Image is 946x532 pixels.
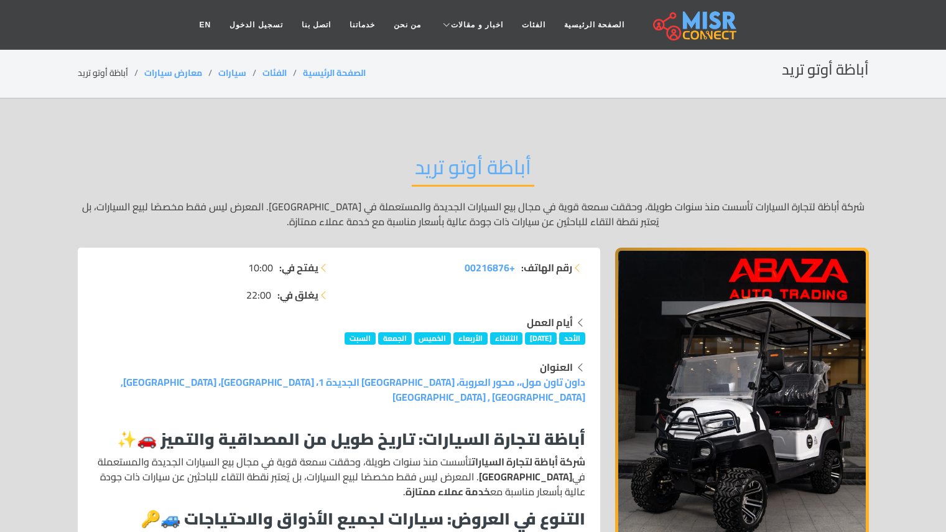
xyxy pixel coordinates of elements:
[279,260,318,275] strong: يفتح في:
[527,313,573,332] strong: أيام العمل
[430,13,512,37] a: اخبار و مقالات
[340,13,384,37] a: خدماتنا
[262,65,287,81] a: الفئات
[414,332,452,345] span: الخميس
[246,287,271,302] span: 22:00
[465,260,515,275] a: +00216876
[190,13,221,37] a: EN
[220,13,292,37] a: تسجيل الدخول
[406,482,490,501] strong: خدمة عملاء ممتازة
[292,13,340,37] a: اتصل بنا
[345,332,376,345] span: السبت
[78,67,144,80] li: أباظة أوتو تريد
[78,199,869,229] p: شركة أباظة لتجارة السيارات تأسست منذ سنوات طويلة، وحققت سمعة قوية في مجال بيع السيارات الجديدة وا...
[782,61,869,79] h2: أباظة أوتو تريد
[555,13,634,37] a: الصفحة الرئيسية
[451,19,503,30] span: اخبار و مقالات
[653,9,736,40] img: main.misr_connect
[540,358,573,376] strong: العنوان
[378,332,412,345] span: الجمعة
[277,287,318,302] strong: يغلق في:
[93,454,585,499] p: تأسست منذ سنوات طويلة، وحققت سمعة قوية في مجال بيع السيارات الجديدة والمستعملة في . المعرض ليس فق...
[144,65,202,81] a: معارض سيارات
[490,332,523,345] span: الثلاثاء
[479,467,572,486] strong: [GEOGRAPHIC_DATA]
[384,13,430,37] a: من نحن
[525,332,557,345] span: [DATE]
[117,424,585,454] strong: أباظة لتجارة السيارات: تاريخ طويل من المصداقية والتميز 🚗✨
[412,155,534,187] h2: أباظة أوتو تريد
[453,332,488,345] span: الأربعاء
[471,452,585,471] strong: شركة أباظة لتجارة السيارات
[121,373,585,406] a: داون تاون مول،، محور العروبة، [GEOGRAPHIC_DATA] الجديدة 1، [GEOGRAPHIC_DATA]، [GEOGRAPHIC_DATA], ...
[512,13,555,37] a: الفئات
[521,260,572,275] strong: رقم الهاتف:
[303,65,366,81] a: الصفحة الرئيسية
[218,65,246,81] a: سيارات
[248,260,273,275] span: 10:00
[559,332,585,345] span: الأحد
[465,258,515,277] span: +00216876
